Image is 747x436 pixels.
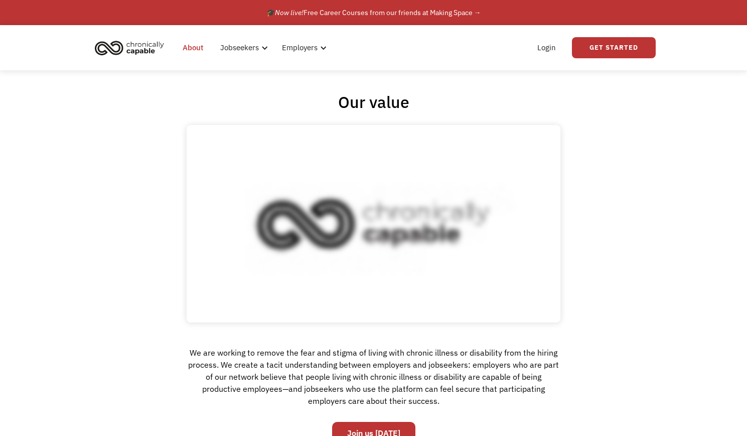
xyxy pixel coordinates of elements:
[177,32,209,64] a: About
[220,42,259,54] div: Jobseekers
[338,92,409,112] h1: Our value
[276,32,330,64] div: Employers
[92,37,167,59] img: Chronically Capable logo
[266,7,481,19] div: 🎓 Free Career Courses from our friends at Making Space →
[187,344,560,417] div: We are working to remove the fear and stigma of living with chronic illness or disability from th...
[572,37,656,58] a: Get Started
[531,32,562,64] a: Login
[282,42,318,54] div: Employers
[92,37,172,59] a: home
[214,32,271,64] div: Jobseekers
[275,8,304,17] em: Now live!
